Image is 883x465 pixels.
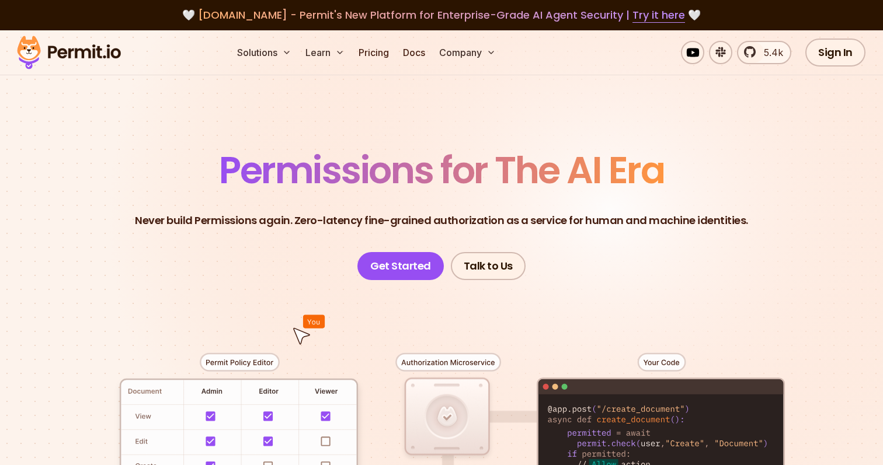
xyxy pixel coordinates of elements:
[198,8,685,22] span: [DOMAIN_NAME] - Permit's New Platform for Enterprise-Grade AI Agent Security |
[28,7,855,23] div: 🤍 🤍
[301,41,349,64] button: Learn
[451,252,526,280] a: Talk to Us
[12,33,126,72] img: Permit logo
[737,41,791,64] a: 5.4k
[357,252,444,280] a: Get Started
[757,46,783,60] span: 5.4k
[632,8,685,23] a: Try it here
[135,212,748,229] p: Never build Permissions again. Zero-latency fine-grained authorization as a service for human and...
[434,41,500,64] button: Company
[219,144,664,196] span: Permissions for The AI Era
[805,39,865,67] a: Sign In
[354,41,394,64] a: Pricing
[232,41,296,64] button: Solutions
[398,41,430,64] a: Docs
